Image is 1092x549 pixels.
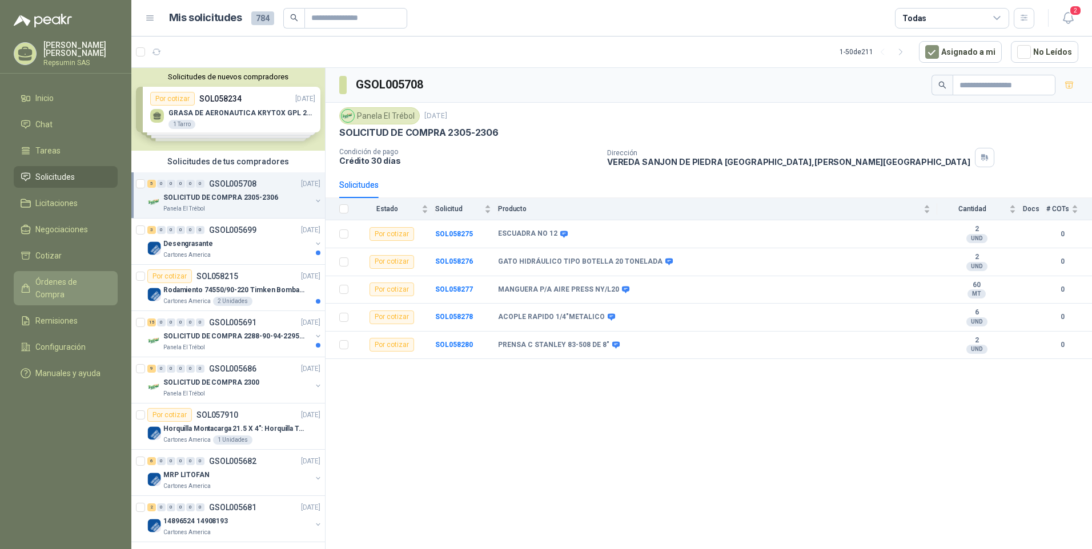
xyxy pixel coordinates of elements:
[339,107,420,124] div: Panela El Trébol
[157,503,166,511] div: 0
[937,253,1016,262] b: 2
[131,403,325,450] a: Por cotizarSOL057910[DATE] Company LogoHorquilla Montacarga 21.5 X 4": Horquilla Telescopica Over...
[966,345,987,354] div: UND
[186,318,195,326] div: 0
[35,249,62,262] span: Cotizar
[607,157,970,167] p: VEREDA SANJON DE PIEDRA [GEOGRAPHIC_DATA] , [PERSON_NAME][GEOGRAPHIC_DATA]
[147,177,323,213] a: 5 0 0 0 0 0 GSOL005708[DATE] Company LogoSOLICITUD DE COMPRA 2305-2306Panela El Trébol
[339,179,379,191] div: Solicitudes
[35,92,54,104] span: Inicio
[339,156,598,165] p: Crédito 30 días
[213,435,252,445] div: 1 Unidades
[147,454,323,491] a: 6 0 0 0 0 0 GSOL005682[DATE] Company LogoMRP LITOFANCartones America
[196,272,238,280] p: SOL058215
[43,41,118,57] p: [PERSON_NAME] [PERSON_NAME]
[196,457,204,465] div: 0
[342,110,354,122] img: Company Logo
[301,502,320,513] p: [DATE]
[14,166,118,188] a: Solicitudes
[435,205,482,213] span: Solicitud
[301,317,320,328] p: [DATE]
[937,336,1016,345] b: 2
[196,180,204,188] div: 0
[163,204,205,213] p: Panela El Trébol
[966,317,987,326] div: UND
[147,226,156,234] div: 3
[196,365,204,373] div: 0
[14,87,118,109] a: Inicio
[14,192,118,214] a: Licitaciones
[966,262,987,271] div: UND
[370,338,414,352] div: Por cotizar
[186,365,195,373] div: 0
[147,241,161,255] img: Company Logo
[147,473,161,486] img: Company Logo
[196,318,204,326] div: 0
[355,198,435,220] th: Estado
[902,12,926,25] div: Todas
[435,285,473,293] b: SOL058277
[937,281,1016,290] b: 60
[301,410,320,421] p: [DATE]
[35,341,86,353] span: Configuración
[163,470,210,481] p: MRP LITOFAN
[301,225,320,236] p: [DATE]
[301,271,320,282] p: [DATE]
[14,219,118,240] a: Negociaciones
[435,313,473,321] a: SOL058278
[147,195,161,209] img: Company Logo
[163,482,211,491] p: Cartones America
[209,318,256,326] p: GSOL005691
[169,10,242,26] h1: Mis solicitudes
[176,226,185,234] div: 0
[163,389,205,398] p: Panela El Trébol
[919,41,1002,63] button: Asignado a mi
[131,265,325,311] a: Por cotizarSOL058215[DATE] Company LogoRodamiento 74550/90-220 Timken BombaVG40Cartones America2 ...
[176,180,185,188] div: 0
[176,503,185,511] div: 0
[196,503,204,511] div: 0
[147,223,323,260] a: 3 0 0 0 0 0 GSOL005699[DATE] Company LogoDesengrasanteCartones America
[370,310,414,324] div: Por cotizar
[163,297,211,306] p: Cartones America
[186,180,195,188] div: 0
[163,251,211,260] p: Cartones America
[157,318,166,326] div: 0
[157,365,166,373] div: 0
[14,140,118,162] a: Tareas
[35,276,107,301] span: Órdenes de Compra
[607,149,970,157] p: Dirección
[167,318,175,326] div: 0
[147,457,156,465] div: 6
[370,282,414,296] div: Por cotizar
[937,225,1016,234] b: 2
[14,245,118,267] a: Cotizar
[167,457,175,465] div: 0
[1046,205,1069,213] span: # COTs
[163,343,205,352] p: Panela El Trébol
[1069,5,1082,16] span: 2
[186,457,195,465] div: 0
[163,435,211,445] p: Cartones America
[1046,198,1092,220] th: # COTs
[196,226,204,234] div: 0
[966,234,987,243] div: UND
[167,180,175,188] div: 0
[35,223,88,236] span: Negociaciones
[213,297,252,306] div: 2 Unidades
[1046,229,1078,240] b: 0
[435,230,473,238] a: SOL058275
[147,426,161,440] img: Company Logo
[1046,312,1078,322] b: 0
[147,269,192,283] div: Por cotizar
[339,127,499,139] p: SOLICITUD DE COMPRA 2305-2306
[14,310,118,332] a: Remisiones
[176,318,185,326] div: 0
[14,14,72,27] img: Logo peakr
[251,11,274,25] span: 784
[147,318,156,326] div: 15
[937,205,1007,213] span: Cantidad
[301,179,320,189] p: [DATE]
[1046,256,1078,267] b: 0
[435,257,473,265] a: SOL058276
